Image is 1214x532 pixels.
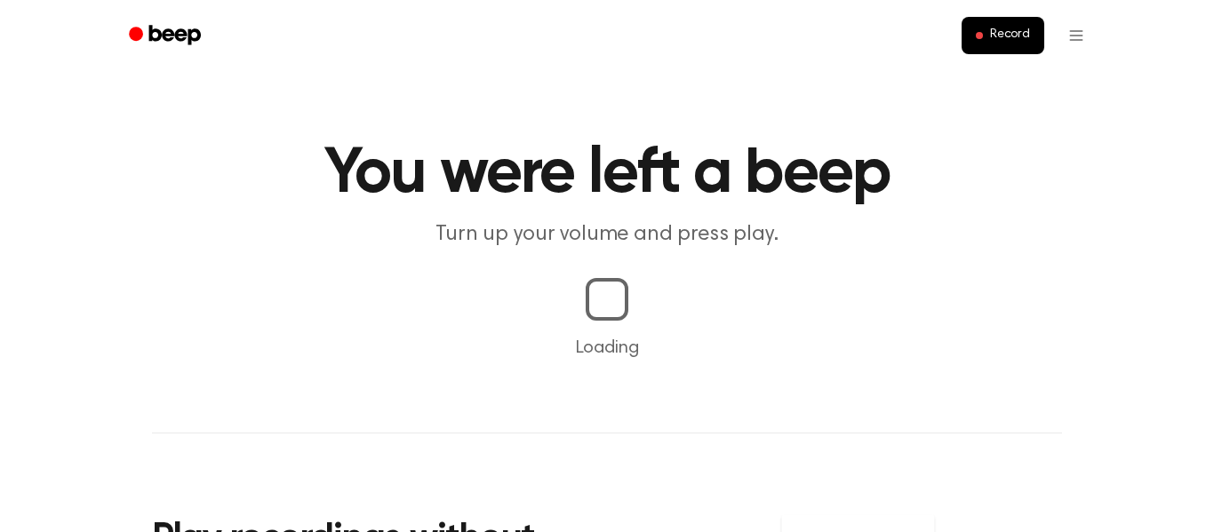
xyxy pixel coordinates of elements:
span: Record [990,28,1030,44]
button: Open menu [1055,14,1098,57]
p: Turn up your volume and press play. [266,220,948,250]
button: Record [962,17,1044,54]
h1: You were left a beep [152,142,1062,206]
a: Beep [116,19,217,53]
p: Loading [21,335,1193,361]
